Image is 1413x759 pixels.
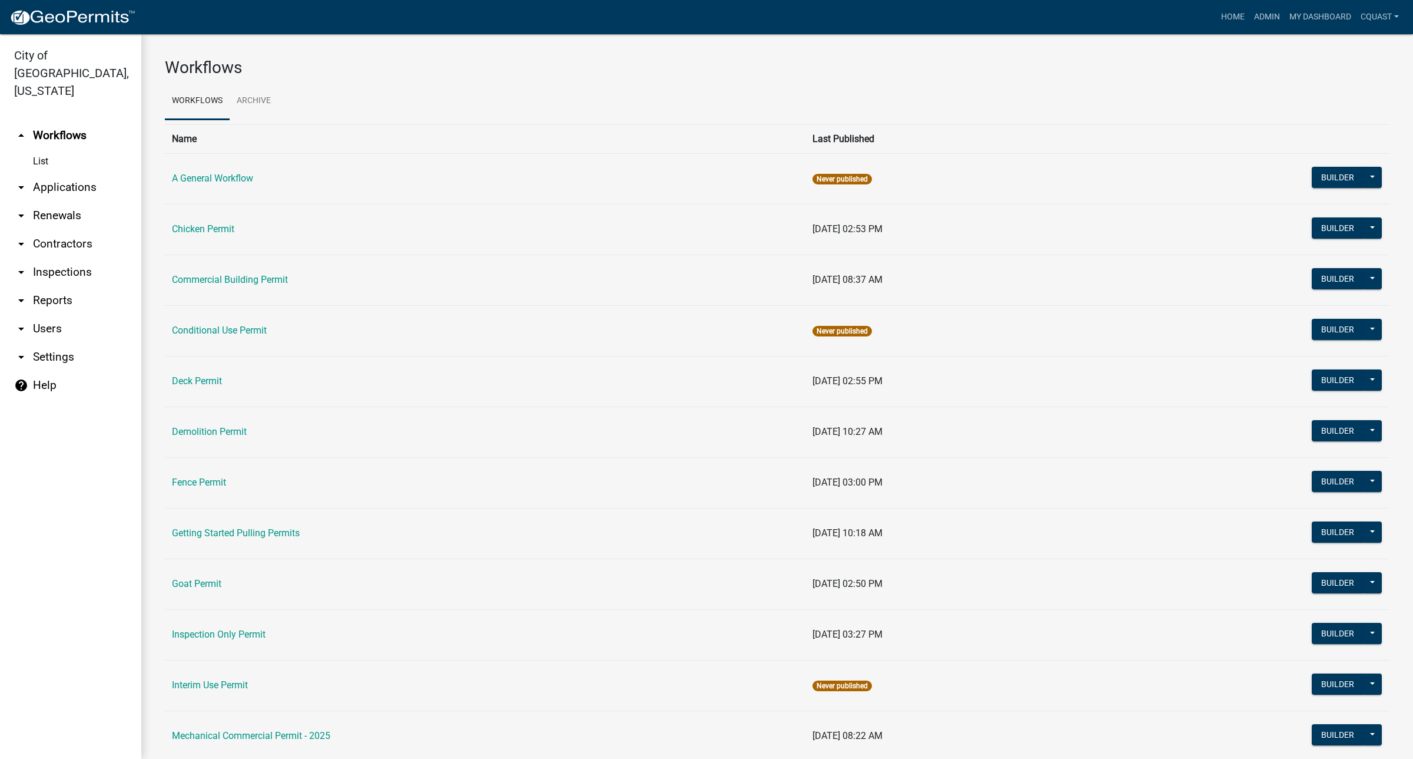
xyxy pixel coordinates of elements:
i: arrow_drop_up [14,128,28,143]
span: [DATE] 03:00 PM [812,477,883,488]
i: arrow_drop_down [14,209,28,223]
i: arrow_drop_down [14,322,28,336]
a: Interim Use Permit [172,679,248,691]
a: Commercial Building Permit [172,274,288,285]
a: Demolition Permit [172,426,247,437]
a: Getting Started Pulling Permits [172,527,300,539]
button: Builder [1312,522,1364,543]
span: [DATE] 02:53 PM [812,223,883,235]
span: [DATE] 08:37 AM [812,274,883,285]
button: Builder [1312,674,1364,695]
span: [DATE] 02:50 PM [812,578,883,589]
a: Archive [230,82,278,120]
i: arrow_drop_down [14,237,28,251]
th: Last Published [805,124,1179,153]
span: Never published [812,174,872,184]
i: arrow_drop_down [14,350,28,364]
h3: Workflows [165,58,1389,78]
a: Deck Permit [172,375,222,387]
i: arrow_drop_down [14,293,28,308]
button: Builder [1312,572,1364,593]
a: Goat Permit [172,578,221,589]
th: Name [165,124,805,153]
button: Builder [1312,268,1364,289]
a: Home [1216,6,1249,28]
button: Builder [1312,420,1364,441]
span: [DATE] 08:22 AM [812,730,883,741]
button: Builder [1312,167,1364,188]
button: Builder [1312,319,1364,340]
a: cquast [1356,6,1404,28]
button: Builder [1312,471,1364,492]
span: [DATE] 03:27 PM [812,629,883,640]
span: [DATE] 10:18 AM [812,527,883,539]
i: arrow_drop_down [14,265,28,279]
button: Builder [1312,369,1364,391]
a: Conditional Use Permit [172,325,267,336]
button: Builder [1312,724,1364,745]
i: help [14,378,28,392]
a: Fence Permit [172,477,226,488]
i: arrow_drop_down [14,180,28,194]
span: [DATE] 10:27 AM [812,426,883,437]
a: Admin [1249,6,1285,28]
span: Never published [812,326,872,336]
a: A General Workflow [172,173,253,184]
span: [DATE] 02:55 PM [812,375,883,387]
a: Workflows [165,82,230,120]
button: Builder [1312,217,1364,239]
a: Chicken Permit [172,223,234,235]
a: Inspection Only Permit [172,629,266,640]
button: Builder [1312,623,1364,644]
span: Never published [812,681,872,691]
a: Mechanical Commercial Permit - 2025 [172,730,330,741]
a: My Dashboard [1285,6,1356,28]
